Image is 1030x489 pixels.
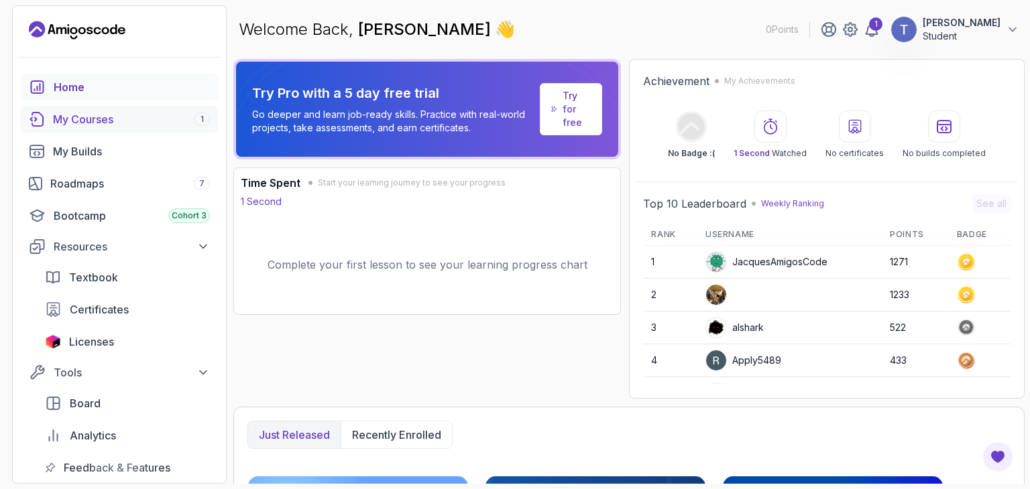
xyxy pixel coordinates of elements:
p: Welcome Back, [239,19,515,40]
th: Badge [949,224,1011,246]
img: default monster avatar [706,252,726,272]
td: 5 [643,377,697,410]
p: No certificates [825,148,884,159]
td: 2 [643,279,697,311]
span: 7 [199,178,205,189]
span: Textbook [69,269,118,285]
td: 433 [882,344,949,377]
span: [PERSON_NAME] [358,19,495,39]
div: Resources [54,238,210,255]
span: Start your learning journey to see your progress [318,178,506,188]
p: Try Pro with a 5 day free trial [252,84,534,102]
p: My Achievements [724,76,795,86]
span: 👋 [495,19,515,40]
p: Student [923,29,1000,43]
span: Analytics [70,427,116,443]
button: Recently enrolled [341,421,452,448]
a: Try for free [540,83,602,135]
td: 324 [882,377,949,410]
p: No Badge :( [668,148,715,159]
button: Open Feedback Button [982,441,1014,473]
th: Points [882,224,949,246]
img: user profile image [706,285,726,305]
p: Recently enrolled [352,427,441,443]
div: JacquesAmigosCode [705,251,827,273]
div: Bootcamp [54,208,210,224]
a: builds [21,138,218,165]
span: Feedback & Features [64,460,170,476]
td: 1 [643,246,697,279]
th: Rank [643,224,697,246]
img: jetbrains icon [45,335,61,348]
td: 1233 [882,279,949,311]
p: [PERSON_NAME] [923,16,1000,29]
a: feedback [37,454,218,481]
th: Username [697,224,882,246]
span: 1 [201,114,204,125]
button: See all [972,194,1011,213]
td: 522 [882,311,949,344]
div: My Builds [53,143,210,159]
a: home [21,74,218,100]
a: roadmaps [21,170,218,197]
a: textbook [37,264,218,291]
a: courses [21,106,218,133]
h2: Achievement [643,73,709,89]
div: Roadmaps [50,176,210,192]
a: certificates [37,296,218,323]
div: Home [54,79,210,95]
h3: Time Spent [241,175,300,191]
p: 1 Second [241,195,282,208]
a: Landing page [29,19,125,41]
p: Complete your first lesson to see your learning progress chart [268,257,587,273]
span: Licenses [69,334,114,350]
img: user profile image [706,318,726,338]
td: 3 [643,311,697,344]
button: Resources [21,234,218,259]
p: Watched [734,148,807,159]
a: Try for free [563,89,591,129]
div: Apply5489 [705,350,781,371]
button: Tools [21,360,218,385]
a: analytics [37,422,218,449]
div: alshark [705,317,764,338]
td: 4 [643,344,697,377]
a: board [37,390,218,417]
a: bootcamp [21,202,218,229]
h2: Top 10 Leaderboard [643,196,746,212]
span: Certificates [70,301,129,318]
p: 0 Points [766,23,799,36]
img: user profile image [891,17,917,42]
span: 1 Second [734,148,770,158]
button: user profile image[PERSON_NAME]Student [891,16,1019,43]
img: user profile image [706,350,726,370]
div: My Courses [53,111,210,127]
div: Tools [54,364,210,380]
p: Just released [259,427,330,443]
p: No builds completed [903,148,986,159]
a: licenses [37,328,218,355]
p: Go deeper and learn job-ready skills. Practice with real-world projects, take assessments, and ea... [252,108,534,135]
span: Board [70,395,101,411]
p: Weekly Ranking [761,198,824,209]
a: 1 [864,21,880,38]
td: 1271 [882,246,949,279]
div: IssaKass [705,382,770,404]
button: Just released [248,421,341,448]
img: user profile image [706,383,726,403]
div: 1 [869,17,882,31]
span: Cohort 3 [172,210,207,221]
